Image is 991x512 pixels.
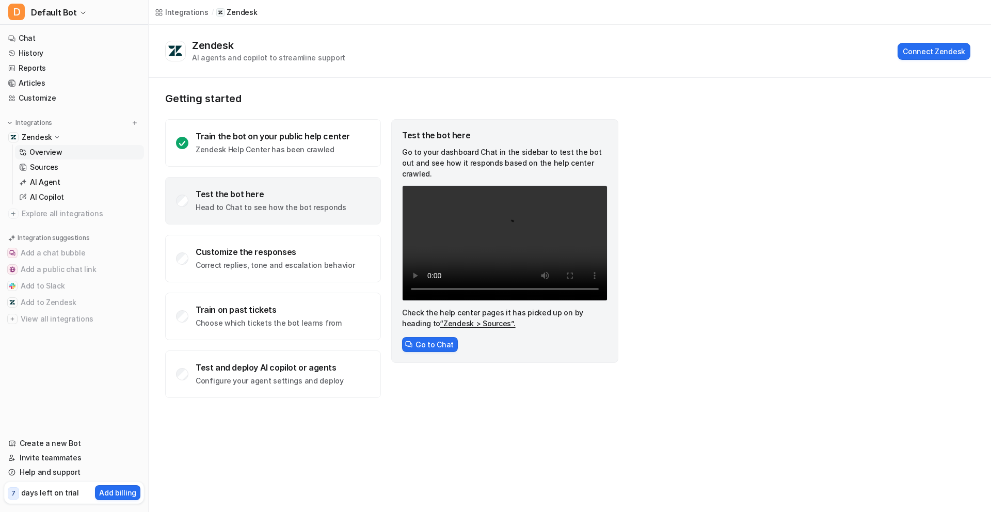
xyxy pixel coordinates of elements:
p: days left on trial [21,487,79,498]
a: Integrations [155,7,209,18]
p: Zendesk Help Center has been crawled [196,145,350,155]
img: Add to Slack [9,283,15,289]
p: Choose which tickets the bot learns from [196,318,342,328]
p: Integration suggestions [18,233,89,243]
button: Integrations [4,118,55,128]
button: Add a chat bubbleAdd a chat bubble [4,245,144,261]
p: Add billing [99,487,136,498]
a: Chat [4,31,144,45]
p: Overview [29,147,62,157]
a: Overview [15,145,144,159]
span: Default Bot [31,5,77,20]
p: Correct replies, tone and escalation behavior [196,260,355,270]
span: / [212,8,214,17]
img: Add to Zendesk [9,299,15,306]
div: Train the bot on your public help center [196,131,350,141]
p: Configure your agent settings and deploy [196,376,344,386]
div: Test the bot here [402,130,608,140]
div: Customize the responses [196,247,355,257]
button: Go to Chat [402,337,458,352]
p: Check the help center pages it has picked up on by heading to [402,307,608,329]
a: Help and support [4,465,144,479]
span: Explore all integrations [22,205,140,222]
a: Create a new Bot [4,436,144,451]
button: Add to ZendeskAdd to Zendesk [4,294,144,311]
div: Test the bot here [196,189,346,199]
img: Zendesk [10,134,17,140]
span: D [8,4,25,20]
p: Getting started [165,92,619,105]
a: Reports [4,61,144,75]
button: Connect Zendesk [898,43,970,60]
button: View all integrationsView all integrations [4,311,144,327]
a: “Zendesk > Sources”. [440,319,515,328]
img: Add a public chat link [9,266,15,273]
button: Add a public chat linkAdd a public chat link [4,261,144,278]
a: AI Agent [15,175,144,189]
a: Articles [4,76,144,90]
img: explore all integrations [8,209,19,219]
p: AI Copilot [30,192,64,202]
p: Zendesk [22,132,52,142]
div: Test and deploy AI copilot or agents [196,362,344,373]
p: Go to your dashboard Chat in the sidebar to test the bot out and see how it responds based on the... [402,147,608,179]
p: 7 [11,489,15,498]
img: menu_add.svg [131,119,138,126]
div: Zendesk [192,39,237,52]
div: AI agents and copilot to streamline support [192,52,345,63]
p: Integrations [15,119,52,127]
img: ChatIcon [405,341,412,348]
a: Zendesk [216,7,257,18]
a: Invite teammates [4,451,144,465]
p: AI Agent [30,177,60,187]
a: Sources [15,160,144,174]
img: Add a chat bubble [9,250,15,256]
button: Add billing [95,485,140,500]
a: Explore all integrations [4,206,144,221]
img: expand menu [6,119,13,126]
a: History [4,46,144,60]
a: Customize [4,91,144,105]
a: AI Copilot [15,190,144,204]
img: Zendesk logo [168,45,183,57]
p: Zendesk [227,7,257,18]
video: Your browser does not support the video tag. [402,185,608,301]
button: Add to SlackAdd to Slack [4,278,144,294]
div: Train on past tickets [196,305,342,315]
p: Sources [30,162,58,172]
div: Integrations [165,7,209,18]
img: View all integrations [9,316,15,322]
p: Head to Chat to see how the bot responds [196,202,346,213]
